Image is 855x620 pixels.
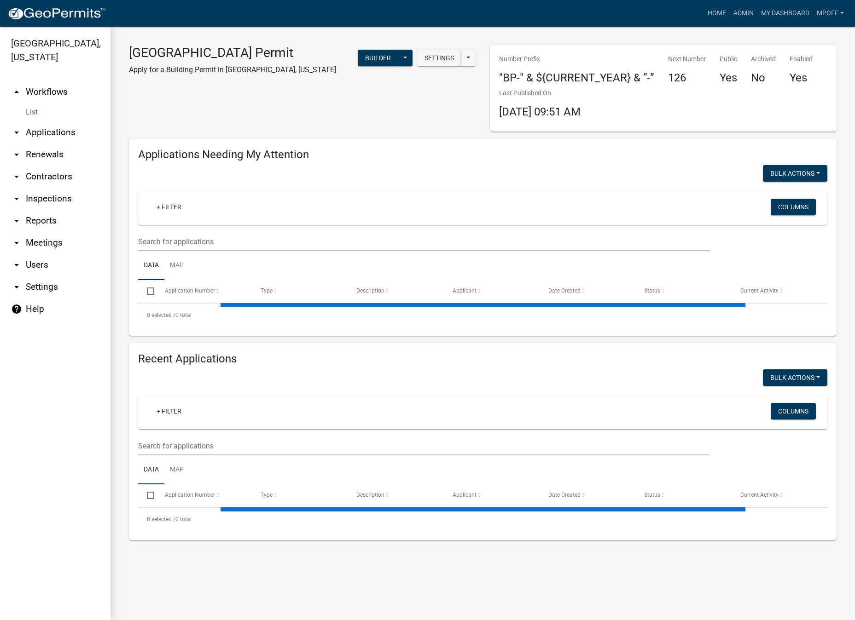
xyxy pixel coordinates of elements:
i: arrow_drop_down [11,127,22,138]
h3: [GEOGRAPHIC_DATA] Permit [129,45,336,61]
button: Columns [771,199,816,215]
span: Type [261,287,273,294]
datatable-header-cell: Select [138,484,156,506]
a: Map [164,455,189,485]
span: Description [356,492,384,498]
datatable-header-cell: Status [635,484,731,506]
a: mpoff [813,5,848,22]
datatable-header-cell: Date Created [540,484,635,506]
datatable-header-cell: Application Number [156,280,251,302]
button: Bulk Actions [763,369,827,386]
button: Builder [358,50,398,66]
span: Type [261,492,273,498]
button: Columns [771,403,816,419]
datatable-header-cell: Type [252,484,348,506]
datatable-header-cell: Current Activity [732,484,827,506]
h4: Recent Applications [138,352,827,366]
span: [DATE] 09:51 AM [499,105,581,118]
i: arrow_drop_down [11,149,22,160]
a: + Filter [149,403,189,419]
span: Applicant [453,492,477,498]
a: Admin [730,5,757,22]
datatable-header-cell: Description [348,484,443,506]
h4: No [751,71,776,85]
datatable-header-cell: Select [138,280,156,302]
datatable-header-cell: Current Activity [732,280,827,302]
span: 0 selected / [147,516,175,522]
i: arrow_drop_down [11,259,22,270]
span: Current Activity [740,492,779,498]
datatable-header-cell: Applicant [444,484,540,506]
datatable-header-cell: Description [348,280,443,302]
p: Enabled [790,54,813,64]
p: Apply for a Building Permit in [GEOGRAPHIC_DATA], [US_STATE] [129,64,336,75]
p: Archived [751,54,776,64]
h4: Yes [790,71,813,85]
h4: Yes [720,71,737,85]
span: Description [356,287,384,294]
span: Date Created [548,287,581,294]
a: Data [138,251,164,281]
a: + Filter [149,199,189,215]
span: Status [644,492,660,498]
input: Search for applications [138,232,710,251]
h4: Applications Needing My Attention [138,148,827,161]
datatable-header-cell: Applicant [444,280,540,302]
i: arrow_drop_down [11,171,22,182]
datatable-header-cell: Type [252,280,348,302]
h4: 126 [668,71,706,85]
span: Date Created [548,492,581,498]
a: Map [164,251,189,281]
p: Last Published On [499,88,581,98]
span: Applicant [453,287,477,294]
p: Public [720,54,737,64]
button: Settings [417,50,461,66]
i: arrow_drop_down [11,237,22,248]
i: help [11,304,22,315]
span: 0 selected / [147,312,175,318]
datatable-header-cell: Application Number [156,484,251,506]
p: Next Number [668,54,706,64]
p: Number Prefix [499,54,654,64]
a: Data [138,455,164,485]
input: Search for applications [138,436,710,455]
datatable-header-cell: Status [635,280,731,302]
div: 0 total [138,304,827,327]
div: 0 total [138,508,827,531]
a: Home [704,5,730,22]
h4: "BP-" & ${CURRENT_YEAR} & “-” [499,71,654,85]
i: arrow_drop_down [11,215,22,226]
span: Status [644,287,660,294]
i: arrow_drop_down [11,193,22,204]
datatable-header-cell: Date Created [540,280,635,302]
span: Current Activity [740,287,779,294]
span: Application Number [165,287,215,294]
i: arrow_drop_up [11,86,22,98]
span: Application Number [165,492,215,498]
a: My Dashboard [757,5,813,22]
button: Bulk Actions [763,165,827,182]
i: arrow_drop_down [11,281,22,293]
